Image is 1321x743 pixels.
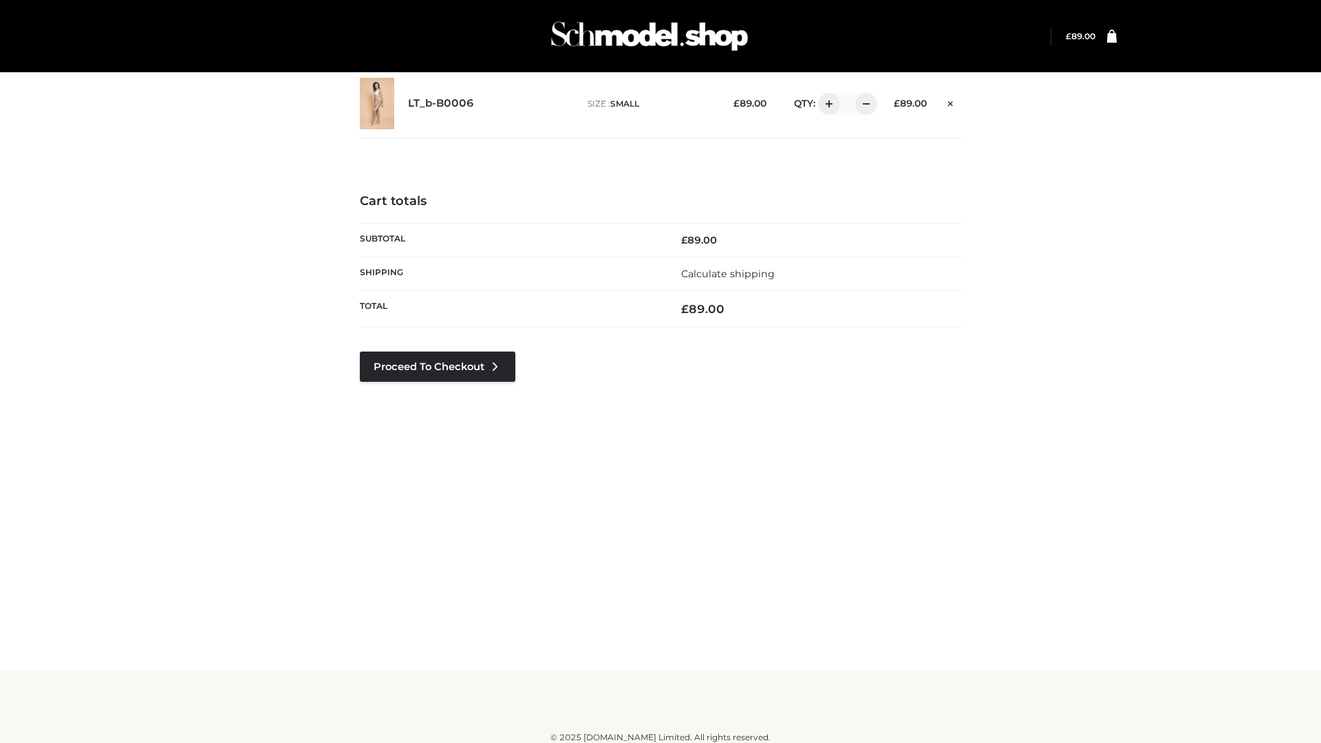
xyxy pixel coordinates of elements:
a: LT_b-B0006 [408,97,474,110]
bdi: 89.00 [681,234,717,246]
p: size : [588,98,712,110]
a: Calculate shipping [681,268,775,280]
span: SMALL [610,98,639,109]
span: £ [681,302,689,316]
span: £ [894,98,900,109]
bdi: 89.00 [733,98,766,109]
span: £ [733,98,740,109]
bdi: 89.00 [894,98,927,109]
bdi: 89.00 [1066,31,1095,41]
bdi: 89.00 [681,302,724,316]
span: £ [1066,31,1071,41]
th: Subtotal [360,223,660,257]
a: Proceed to Checkout [360,352,515,382]
th: Total [360,291,660,327]
img: Schmodel Admin 964 [546,9,753,63]
th: Shipping [360,257,660,290]
h4: Cart totals [360,194,961,209]
a: £89.00 [1066,31,1095,41]
div: QTY: [780,93,872,115]
span: £ [681,234,687,246]
a: Remove this item [941,93,961,111]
